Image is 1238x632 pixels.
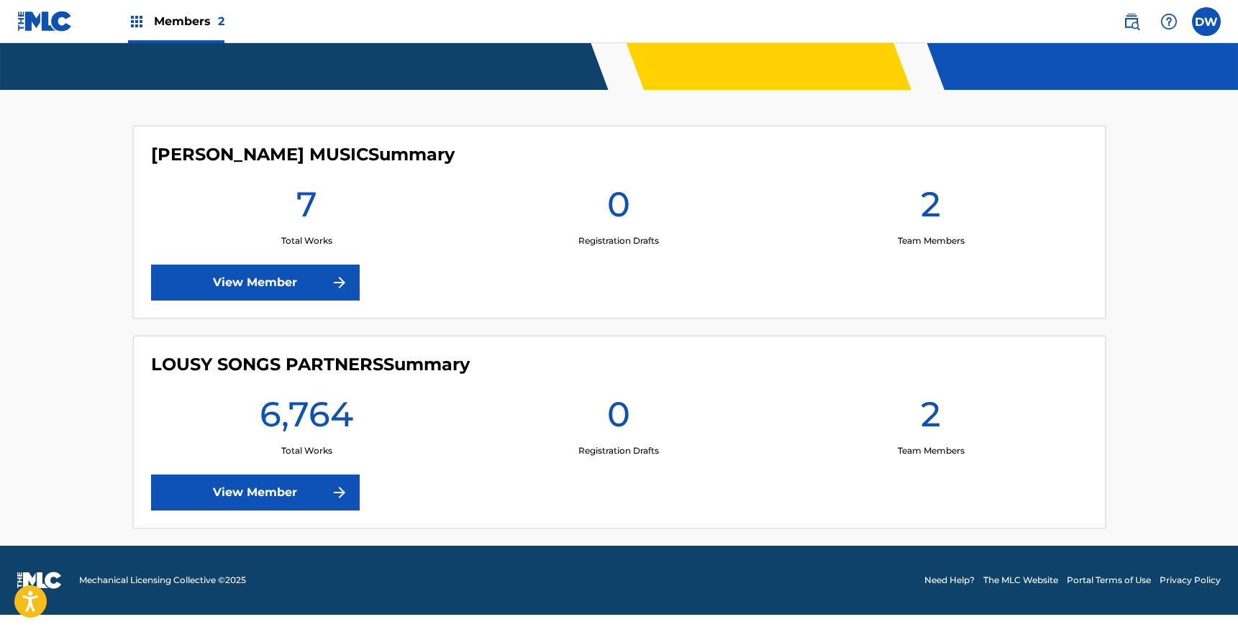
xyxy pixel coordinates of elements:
[578,234,659,247] p: Registration Drafts
[983,574,1058,587] a: The MLC Website
[898,234,965,247] p: Team Members
[898,444,965,457] p: Team Members
[296,183,317,234] h1: 7
[79,574,246,587] span: Mechanical Licensing Collective © 2025
[607,393,630,444] h1: 0
[1160,13,1178,30] img: help
[154,13,224,29] span: Members
[921,393,941,444] h1: 2
[151,354,470,375] h4: LOUSY SONGS PARTNERS
[1155,7,1183,36] div: Help
[1192,7,1221,36] div: User Menu
[607,183,630,234] h1: 0
[921,183,941,234] h1: 2
[218,14,224,28] span: 2
[578,444,659,457] p: Registration Drafts
[1117,7,1146,36] a: Public Search
[1123,13,1140,30] img: search
[151,144,455,165] h4: ALLIE CHIPKIN MUSIC
[17,11,73,32] img: MLC Logo
[151,265,360,301] a: View Member
[331,484,348,501] img: f7272a7cc735f4ea7f67.svg
[281,444,332,457] p: Total Works
[128,13,145,30] img: Top Rightsholders
[1067,574,1151,587] a: Portal Terms of Use
[17,572,62,589] img: logo
[1160,574,1221,587] a: Privacy Policy
[260,393,353,444] h1: 6,764
[281,234,332,247] p: Total Works
[331,274,348,291] img: f7272a7cc735f4ea7f67.svg
[151,475,360,510] a: View Member
[924,574,975,587] a: Need Help?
